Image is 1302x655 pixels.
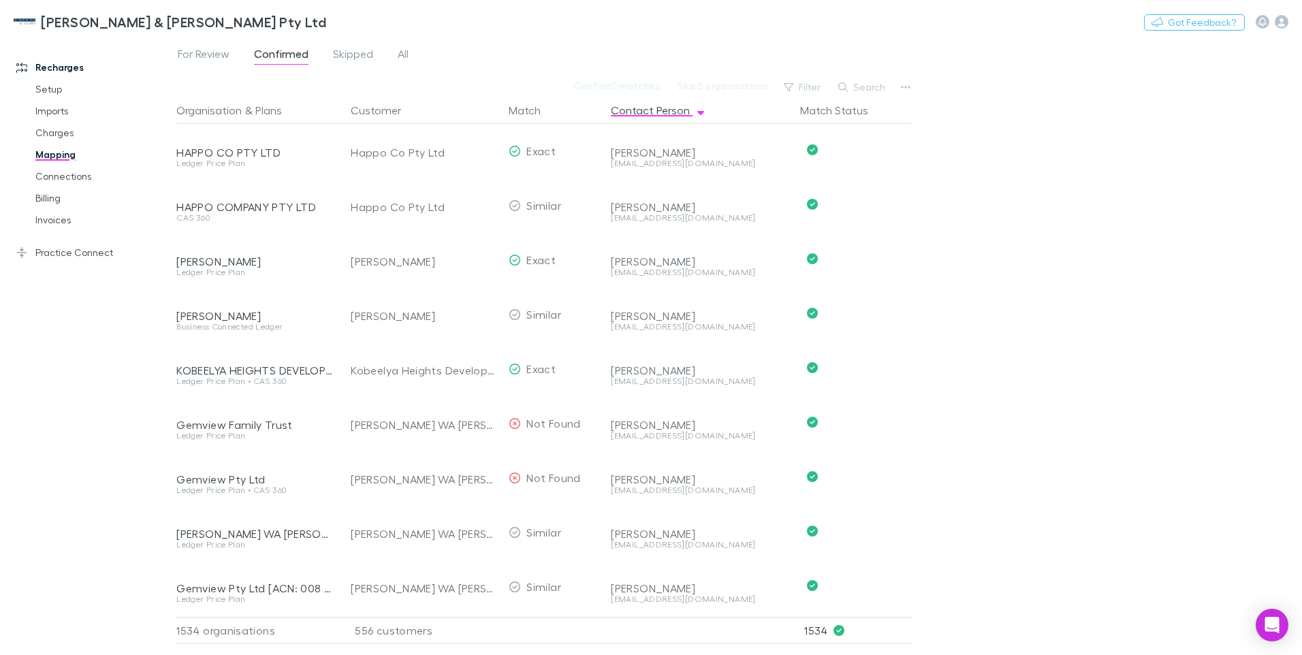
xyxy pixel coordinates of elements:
[611,527,789,541] div: [PERSON_NAME]
[351,289,498,343] div: [PERSON_NAME]
[176,159,334,167] div: Ledger Price Plan
[176,617,340,644] div: 1534 organisations
[3,57,184,78] a: Recharges
[1144,14,1245,31] button: Got Feedback?
[611,159,789,167] div: [EMAIL_ADDRESS][DOMAIN_NAME]
[526,526,561,539] span: Similar
[176,541,334,549] div: Ledger Price Plan
[22,165,184,187] a: Connections
[176,364,334,377] div: KOBEELYA HEIGHTS DEVELOPMENT PTY LTD
[611,581,789,595] div: [PERSON_NAME]
[611,541,789,549] div: [EMAIL_ADDRESS][DOMAIN_NAME]
[22,209,184,231] a: Invoices
[351,97,417,124] button: Customer
[176,473,334,486] div: Gemview Pty Ltd
[669,78,777,94] button: Skip0 organisations
[807,253,818,264] svg: Confirmed
[804,618,912,643] p: 1534
[526,362,556,375] span: Exact
[176,255,334,268] div: [PERSON_NAME]
[351,398,498,452] div: [PERSON_NAME] WA [PERSON_NAME] & Gemview Family Trust
[611,473,789,486] div: [PERSON_NAME]
[176,97,242,124] button: Organisation
[611,200,789,214] div: [PERSON_NAME]
[611,323,789,331] div: [EMAIL_ADDRESS][DOMAIN_NAME]
[526,253,556,266] span: Exact
[176,418,334,432] div: Gemview Family Trust
[565,78,669,94] button: Confirm0 matches
[14,14,35,30] img: McWhirter & Leong Pty Ltd's Logo
[176,309,334,323] div: [PERSON_NAME]
[807,417,818,428] svg: Confirmed
[611,377,789,385] div: [EMAIL_ADDRESS][DOMAIN_NAME]
[176,486,334,494] div: Ledger Price Plan • CAS 360
[611,309,789,323] div: [PERSON_NAME]
[351,125,498,180] div: Happo Co Pty Ltd
[351,234,498,289] div: [PERSON_NAME]
[351,343,498,398] div: Kobeelya Heights Development Pty Ltd
[22,187,184,209] a: Billing
[611,432,789,440] div: [EMAIL_ADDRESS][DOMAIN_NAME]
[509,97,557,124] button: Match
[611,146,789,159] div: [PERSON_NAME]
[5,5,334,38] a: [PERSON_NAME] & [PERSON_NAME] Pty Ltd
[22,78,184,100] a: Setup
[176,595,334,603] div: Ledger Price Plan
[807,526,818,537] svg: Confirmed
[526,580,561,593] span: Similar
[255,97,282,124] button: Plans
[611,268,789,276] div: [EMAIL_ADDRESS][DOMAIN_NAME]
[831,79,893,95] button: Search
[398,47,409,65] span: All
[176,377,334,385] div: Ledger Price Plan • CAS 360
[176,323,334,331] div: Business Connected Ledger
[807,471,818,482] svg: Confirmed
[176,97,334,124] div: &
[176,527,334,541] div: [PERSON_NAME] WA [PERSON_NAME] and GEMVIEW FT
[611,595,789,603] div: [EMAIL_ADDRESS][DOMAIN_NAME]
[526,144,556,157] span: Exact
[340,617,503,644] div: 556 customers
[611,214,789,222] div: [EMAIL_ADDRESS][DOMAIN_NAME]
[351,180,498,234] div: Happo Co Pty Ltd
[807,308,818,319] svg: Confirmed
[611,255,789,268] div: [PERSON_NAME]
[333,47,373,65] span: Skipped
[22,122,184,144] a: Charges
[611,364,789,377] div: [PERSON_NAME]
[176,146,334,159] div: HAPPO CO PTY LTD
[176,581,334,595] div: Gemview Pty Ltd [ACN: 008 797 475]
[611,97,706,124] button: Contact Person
[176,200,334,214] div: HAPPO COMPANY PTY LTD
[526,308,561,321] span: Similar
[176,432,334,440] div: Ledger Price Plan
[526,199,561,212] span: Similar
[3,242,184,263] a: Practice Connect
[22,144,184,165] a: Mapping
[807,580,818,591] svg: Confirmed
[41,14,326,30] h3: [PERSON_NAME] & [PERSON_NAME] Pty Ltd
[178,47,229,65] span: For Review
[611,486,789,494] div: [EMAIL_ADDRESS][DOMAIN_NAME]
[22,100,184,122] a: Imports
[351,561,498,616] div: [PERSON_NAME] WA [PERSON_NAME] & Gemview Family Trust
[254,47,308,65] span: Confirmed
[777,79,829,95] button: Filter
[176,214,334,222] div: CAS 360
[351,507,498,561] div: [PERSON_NAME] WA [PERSON_NAME] & Gemview Family Trust
[176,268,334,276] div: Ledger Price Plan
[1256,609,1288,641] div: Open Intercom Messenger
[800,97,885,124] button: Match Status
[807,144,818,155] svg: Confirmed
[807,199,818,210] svg: Confirmed
[611,418,789,432] div: [PERSON_NAME]
[526,471,580,484] span: Not Found
[351,452,498,507] div: [PERSON_NAME] WA [PERSON_NAME] & Gemview Family Trust
[807,362,818,373] svg: Confirmed
[526,417,580,430] span: Not Found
